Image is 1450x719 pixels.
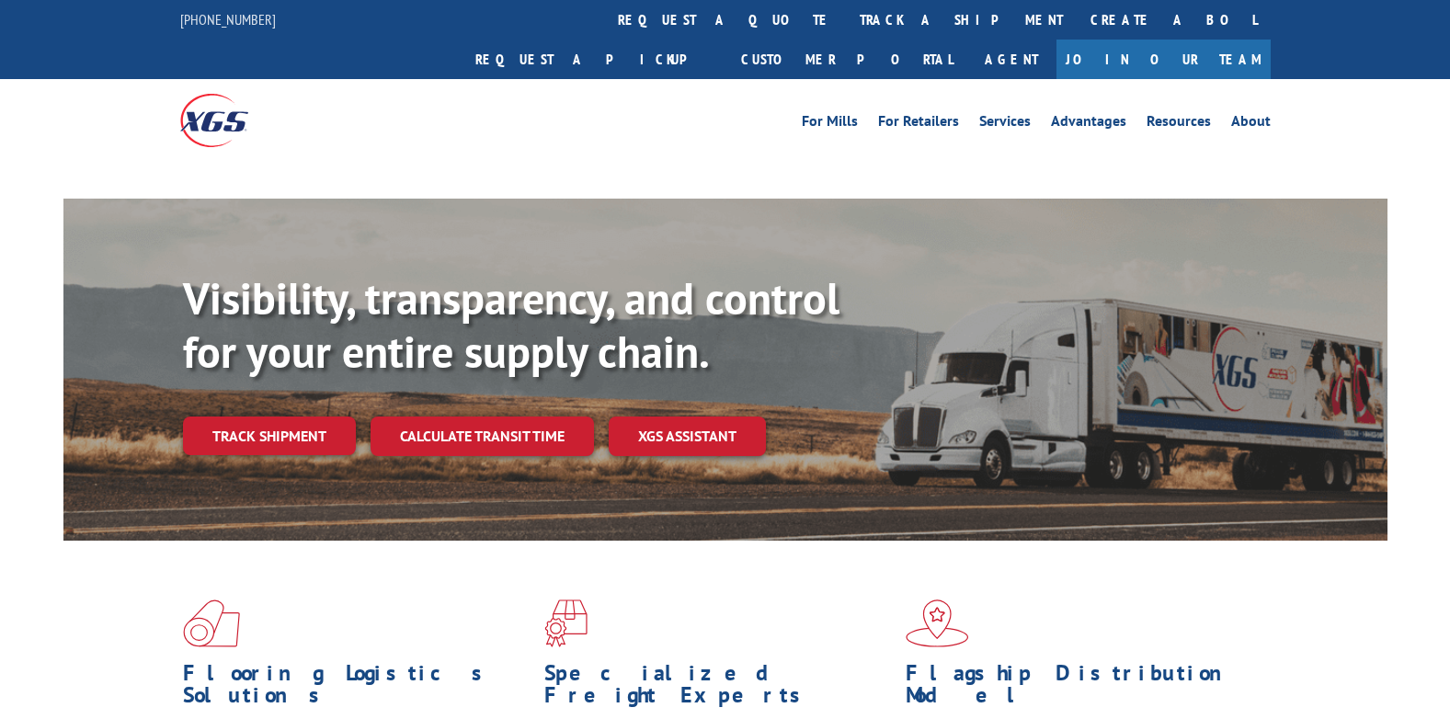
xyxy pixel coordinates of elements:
[183,662,531,715] h1: Flooring Logistics Solutions
[1231,114,1271,134] a: About
[462,40,727,79] a: Request a pickup
[183,599,240,647] img: xgs-icon-total-supply-chain-intelligence-red
[727,40,966,79] a: Customer Portal
[906,599,969,647] img: xgs-icon-flagship-distribution-model-red
[1051,114,1126,134] a: Advantages
[979,114,1031,134] a: Services
[371,417,594,456] a: Calculate transit time
[609,417,766,456] a: XGS ASSISTANT
[802,114,858,134] a: For Mills
[183,417,356,455] a: Track shipment
[878,114,959,134] a: For Retailers
[544,662,892,715] h1: Specialized Freight Experts
[1056,40,1271,79] a: Join Our Team
[183,269,839,380] b: Visibility, transparency, and control for your entire supply chain.
[966,40,1056,79] a: Agent
[906,662,1253,715] h1: Flagship Distribution Model
[1147,114,1211,134] a: Resources
[544,599,588,647] img: xgs-icon-focused-on-flooring-red
[180,10,276,29] a: [PHONE_NUMBER]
